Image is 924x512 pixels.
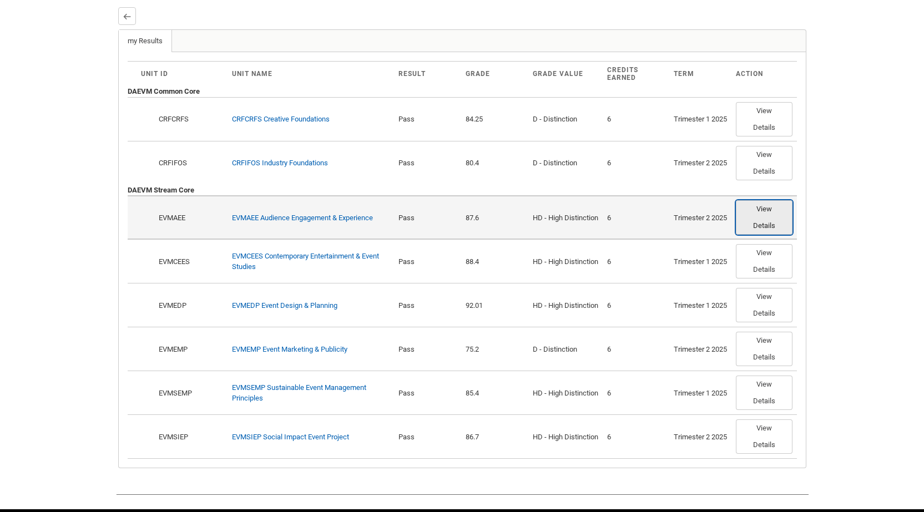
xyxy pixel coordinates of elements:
div: Unit Name [232,70,390,78]
button: View Details [736,419,792,454]
div: Pass [398,432,457,443]
button: View Details [736,332,792,366]
div: EVMCEES Contemporary Entertainment & Event Studies [232,251,390,272]
div: CRFIFOS Industry Foundations [232,158,328,169]
div: EVMCEES [157,256,223,267]
div: Grade Value [533,70,598,78]
div: 85.4 [466,388,524,399]
button: View Details [736,288,792,322]
div: 6 [607,432,665,443]
div: 6 [607,344,665,355]
div: 86.7 [466,432,524,443]
div: Trimester 1 2025 [674,300,727,311]
a: EVMSEMP Sustainable Event Management Principles [232,383,366,403]
div: HD - High Distinction [533,256,598,267]
div: Unit ID [141,70,224,78]
div: EVMSEMP [157,388,223,399]
div: Grade [466,70,524,78]
div: Trimester 1 2025 [674,114,727,125]
div: Term [674,70,727,78]
div: 87.6 [466,212,524,224]
a: EVMEDP Event Design & Planning [232,301,337,310]
div: EVMSEMP Sustainable Event Management Principles [232,382,390,404]
div: D - Distinction [533,344,598,355]
div: CRFCRFS Creative Foundations [232,114,330,125]
img: REDU_GREY_LINE [116,488,809,500]
b: DAEVM Stream Core [128,186,194,194]
a: my Results [119,30,172,52]
div: 92.01 [466,300,524,311]
div: Trimester 1 2025 [674,256,727,267]
button: View Details [736,244,792,278]
a: CRFCRFS Creative Foundations [232,115,330,123]
div: EVMEMP [157,344,223,355]
a: EVMCEES Contemporary Entertainment & Event Studies [232,252,379,271]
a: EVMSIEP Social Impact Event Project [232,433,349,441]
button: View Details [736,102,792,136]
div: Pass [398,256,457,267]
div: Pass [398,212,457,224]
div: 6 [607,300,665,311]
button: View Details [736,376,792,410]
div: Trimester 1 2025 [674,388,727,399]
div: CRFIFOS [157,158,223,169]
div: EVMSIEP [157,432,223,443]
div: EVMEDP Event Design & Planning [232,300,337,311]
div: CRFCRFS [157,114,223,125]
div: HD - High Distinction [533,388,598,399]
a: CRFIFOS Industry Foundations [232,159,328,167]
div: HD - High Distinction [533,212,598,224]
div: 6 [607,114,665,125]
div: Result [398,70,457,78]
div: Pass [398,300,457,311]
div: Pass [398,344,457,355]
div: 6 [607,388,665,399]
div: EVMEMP Event Marketing & Publicity [232,344,347,355]
div: Action [736,70,783,78]
div: 6 [607,158,665,169]
div: 6 [607,256,665,267]
div: EVMAEE Audience Engagement & Experience [232,212,373,224]
div: Pass [398,114,457,125]
a: EVMAEE Audience Engagement & Experience [232,214,373,222]
button: View Details [736,200,792,235]
div: 75.2 [466,344,524,355]
div: HD - High Distinction [533,432,598,443]
div: Trimester 2 2025 [674,212,727,224]
div: 6 [607,212,665,224]
div: D - Distinction [533,158,598,169]
div: HD - High Distinction [533,300,598,311]
div: Trimester 2 2025 [674,344,727,355]
div: Pass [398,158,457,169]
a: EVMEMP Event Marketing & Publicity [232,345,347,353]
div: 88.4 [466,256,524,267]
div: EVMAEE [157,212,223,224]
div: 84.25 [466,114,524,125]
div: Trimester 2 2025 [674,432,727,443]
div: Trimester 2 2025 [674,158,727,169]
div: EVMSIEP Social Impact Event Project [232,432,349,443]
button: Back [118,7,136,25]
div: EVMEDP [157,300,223,311]
b: DAEVM Common Core [128,87,200,95]
button: View Details [736,146,792,180]
div: Pass [398,388,457,399]
div: D - Distinction [533,114,598,125]
div: 80.4 [466,158,524,169]
div: Credits Earned [607,66,665,82]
